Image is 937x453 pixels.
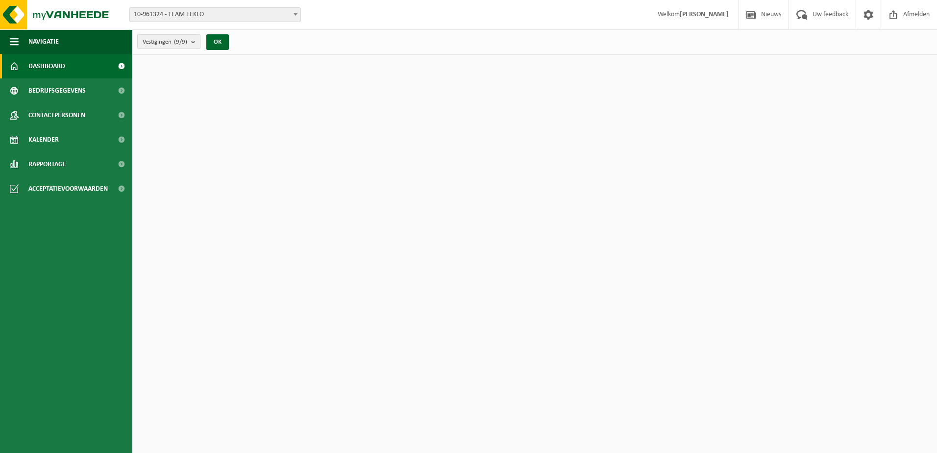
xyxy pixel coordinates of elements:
[174,39,187,45] count: (9/9)
[130,8,300,22] span: 10-961324 - TEAM EEKLO
[28,78,86,103] span: Bedrijfsgegevens
[28,103,85,127] span: Contactpersonen
[28,152,66,176] span: Rapportage
[680,11,729,18] strong: [PERSON_NAME]
[137,34,200,49] button: Vestigingen(9/9)
[28,29,59,54] span: Navigatie
[143,35,187,50] span: Vestigingen
[28,54,65,78] span: Dashboard
[206,34,229,50] button: OK
[129,7,301,22] span: 10-961324 - TEAM EEKLO
[28,127,59,152] span: Kalender
[28,176,108,201] span: Acceptatievoorwaarden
